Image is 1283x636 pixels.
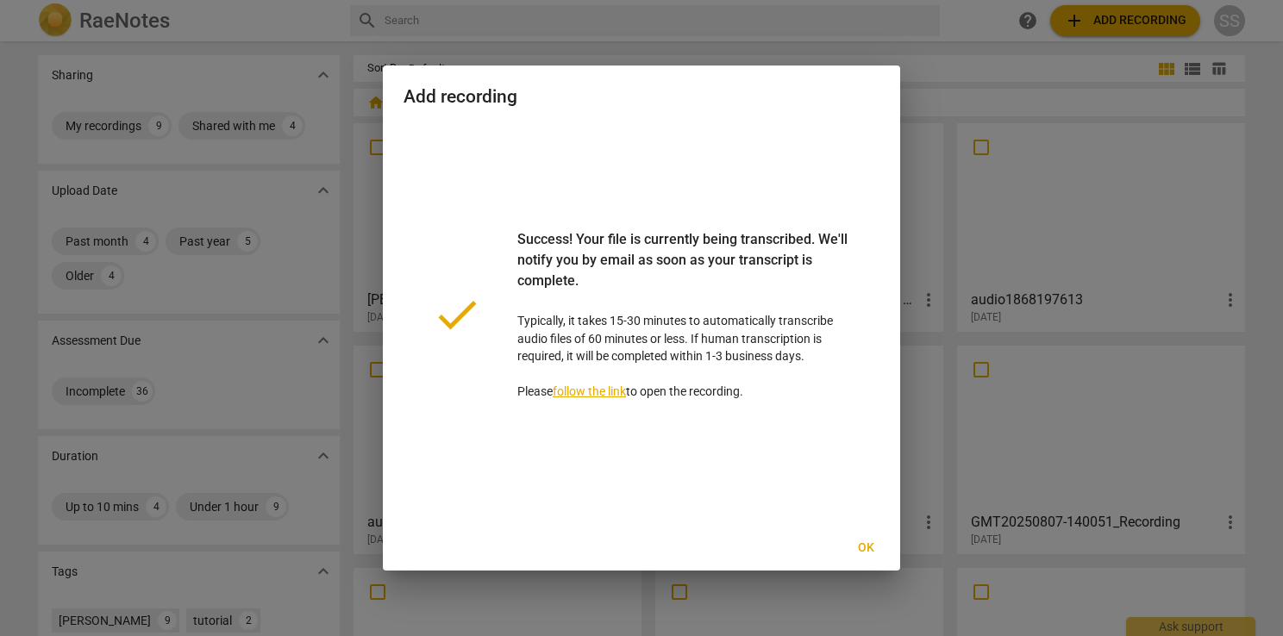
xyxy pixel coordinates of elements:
[517,229,852,401] p: Typically, it takes 15-30 minutes to automatically transcribe audio files of 60 minutes or less. ...
[517,229,852,312] div: Success! Your file is currently being transcribed. We'll notify you by email as soon as your tran...
[431,289,483,340] span: done
[852,539,879,557] span: Ok
[553,384,626,398] a: follow the link
[838,533,893,564] button: Ok
[404,86,879,108] h2: Add recording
